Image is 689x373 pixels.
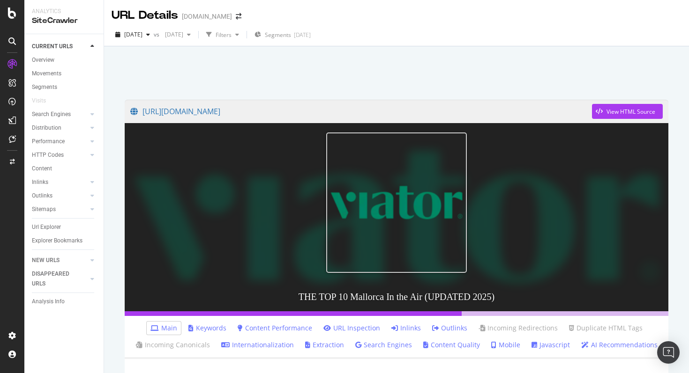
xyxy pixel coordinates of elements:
[188,323,226,333] a: Keywords
[32,123,61,133] div: Distribution
[32,205,56,214] div: Sitemaps
[136,340,210,350] a: Incoming Canonicals
[32,150,64,160] div: HTTP Codes
[32,297,65,307] div: Analysis Info
[32,150,88,160] a: HTTP Codes
[238,323,312,333] a: Content Performance
[581,340,658,350] a: AI Recommendations
[150,323,177,333] a: Main
[265,31,291,39] span: Segments
[161,27,195,42] button: [DATE]
[130,100,592,123] a: [URL][DOMAIN_NAME]
[32,55,54,65] div: Overview
[607,108,655,116] div: View HTML Source
[32,96,55,106] a: Visits
[32,256,88,265] a: NEW URLS
[32,137,65,146] div: Performance
[32,110,71,119] div: Search Engines
[32,110,88,119] a: Search Engines
[236,13,241,20] div: arrow-right-arrow-left
[32,42,73,51] div: CURRENT URLS
[305,340,344,350] a: Extraction
[32,191,52,201] div: Outlinks
[432,323,467,333] a: Outlinks
[32,15,96,26] div: SiteCrawler
[391,323,421,333] a: Inlinks
[154,30,161,38] span: vs
[532,340,570,350] a: Javascript
[32,191,88,201] a: Outlinks
[32,205,88,214] a: Sitemaps
[326,132,467,273] img: THE TOP 10 Mallorca In the Air (UPDATED 2025)
[221,340,294,350] a: Internationalization
[32,236,97,246] a: Explorer Bookmarks
[125,282,668,311] h3: THE TOP 10 Mallorca In the Air (UPDATED 2025)
[112,7,178,23] div: URL Details
[592,104,663,119] button: View HTML Source
[32,297,97,307] a: Analysis Info
[32,269,79,289] div: DISAPPEARED URLS
[182,12,232,21] div: [DOMAIN_NAME]
[32,269,88,289] a: DISAPPEARED URLS
[32,69,61,79] div: Movements
[32,137,88,146] a: Performance
[355,340,412,350] a: Search Engines
[479,323,558,333] a: Incoming Redirections
[32,164,97,174] a: Content
[124,30,142,38] span: 2025 Sep. 1st
[32,42,88,51] a: CURRENT URLS
[32,177,48,187] div: Inlinks
[294,31,311,39] div: [DATE]
[32,236,82,246] div: Explorer Bookmarks
[491,340,520,350] a: Mobile
[32,222,61,232] div: Url Explorer
[161,30,183,38] span: 2025 Jul. 1st
[32,177,88,187] a: Inlinks
[32,69,97,79] a: Movements
[32,164,52,174] div: Content
[251,27,315,42] button: Segments[DATE]
[32,82,57,92] div: Segments
[32,7,96,15] div: Analytics
[32,82,97,92] a: Segments
[32,55,97,65] a: Overview
[32,222,97,232] a: Url Explorer
[32,96,46,106] div: Visits
[32,123,88,133] a: Distribution
[32,256,60,265] div: NEW URLS
[323,323,380,333] a: URL Inspection
[216,31,232,39] div: Filters
[569,323,643,333] a: Duplicate HTML Tags
[112,27,154,42] button: [DATE]
[657,341,680,364] div: Open Intercom Messenger
[423,340,480,350] a: Content Quality
[202,27,243,42] button: Filters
